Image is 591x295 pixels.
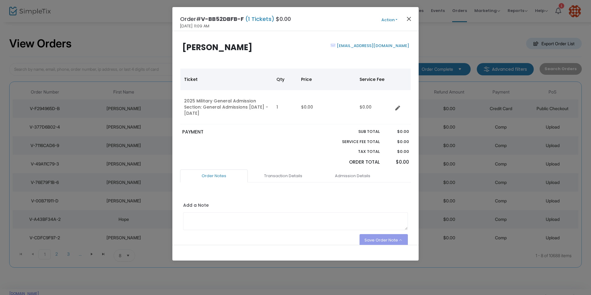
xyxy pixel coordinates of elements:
[405,15,413,23] button: Close
[183,202,209,210] label: Add a Note
[328,159,380,166] p: Order Total
[297,90,356,124] td: $0.00
[180,69,411,124] div: Data table
[371,17,408,23] button: Action
[244,15,276,23] span: (1 Tickets)
[386,139,409,145] p: $0.00
[180,69,273,90] th: Ticket
[273,90,297,124] td: 1
[328,149,380,155] p: Tax Total
[180,90,273,124] td: 2025 Military General Admission Section: General Admissions [DATE] - [DATE]
[319,169,386,182] a: Admission Details
[328,139,380,145] p: Service Fee Total
[386,149,409,155] p: $0.00
[180,23,209,29] span: [DATE] 11:09 AM
[273,69,297,90] th: Qty
[328,129,380,135] p: Sub total
[386,159,409,166] p: $0.00
[201,15,244,23] span: V-BB52DBFB-F
[182,129,293,136] p: PAYMENT
[356,90,393,124] td: $0.00
[336,43,409,49] a: [EMAIL_ADDRESS][DOMAIN_NAME]
[249,169,317,182] a: Transaction Details
[182,42,252,53] b: [PERSON_NAME]
[386,129,409,135] p: $0.00
[180,169,248,182] a: Order Notes
[356,69,393,90] th: Service Fee
[180,15,291,23] h4: Order# $0.00
[297,69,356,90] th: Price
